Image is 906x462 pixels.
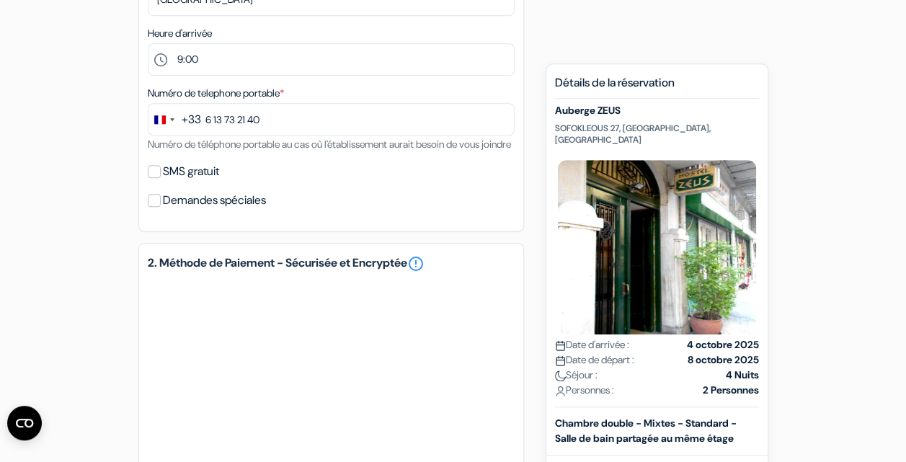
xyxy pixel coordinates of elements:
label: Numéro de telephone portable [148,86,284,101]
input: 6 12 34 56 78 [148,103,515,136]
img: user_icon.svg [555,386,566,396]
label: Heure d'arrivée [148,26,212,41]
span: Séjour : [555,368,598,383]
small: Numéro de téléphone portable au cas où l'établissement aurait besoin de vous joindre [148,138,511,151]
div: +33 [182,111,201,128]
strong: 8 octobre 2025 [688,352,759,368]
strong: 4 Nuits [726,368,759,383]
button: Ouvrir le widget CMP [7,406,42,440]
a: error_outline [407,255,425,272]
span: Date de départ : [555,352,634,368]
label: Demandes spéciales [163,190,266,210]
button: Change country, selected France (+33) [148,104,201,135]
span: Date d'arrivée : [555,337,629,352]
img: moon.svg [555,370,566,381]
h5: Détails de la réservation [555,76,759,99]
strong: 4 octobre 2025 [687,337,759,352]
label: SMS gratuit [163,161,219,182]
span: Personnes : [555,383,614,398]
p: SOFOKLEOUS 27, [GEOGRAPHIC_DATA], [GEOGRAPHIC_DATA] [555,123,759,146]
b: Chambre double - Mixtes - Standard - Salle de bain partagée au même étage [555,417,737,445]
h5: Auberge ZEUS [555,105,759,117]
img: calendar.svg [555,355,566,366]
img: calendar.svg [555,340,566,351]
h5: 2. Méthode de Paiement - Sécurisée et Encryptée [148,255,515,272]
strong: 2 Personnes [703,383,759,398]
iframe: Cadre de saisie sécurisé pour le paiement [162,293,500,456]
